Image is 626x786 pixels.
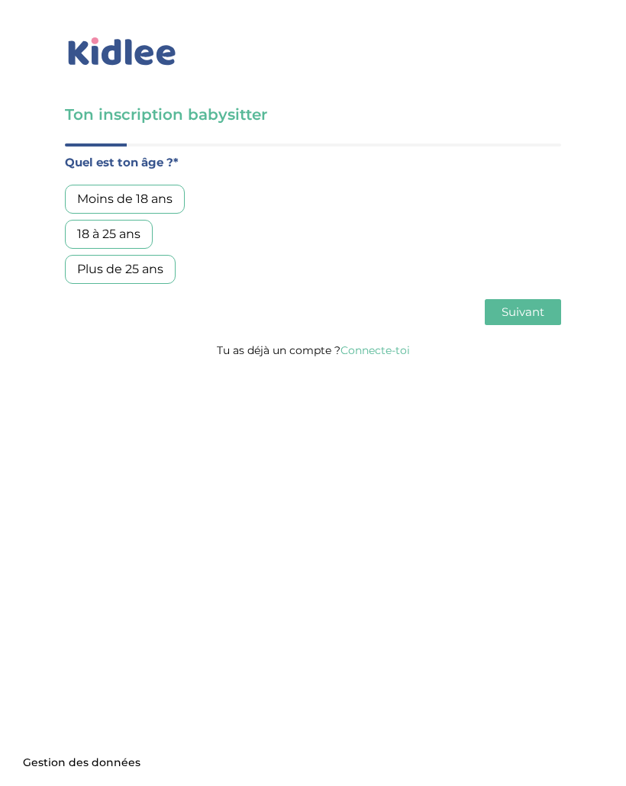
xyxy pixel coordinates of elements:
span: Gestion des données [23,756,140,770]
h3: Ton inscription babysitter [65,104,561,125]
label: Quel est ton âge ?* [65,153,561,172]
a: Connecte-toi [340,343,410,357]
button: Précédent [65,299,137,325]
img: logo_kidlee_bleu [65,34,179,69]
button: Suivant [485,299,561,325]
div: Plus de 25 ans [65,255,176,284]
button: Gestion des données [14,747,150,779]
p: Tu as déjà un compte ? [65,340,561,360]
div: Moins de 18 ans [65,185,185,214]
div: 18 à 25 ans [65,220,153,249]
span: Suivant [502,304,544,319]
